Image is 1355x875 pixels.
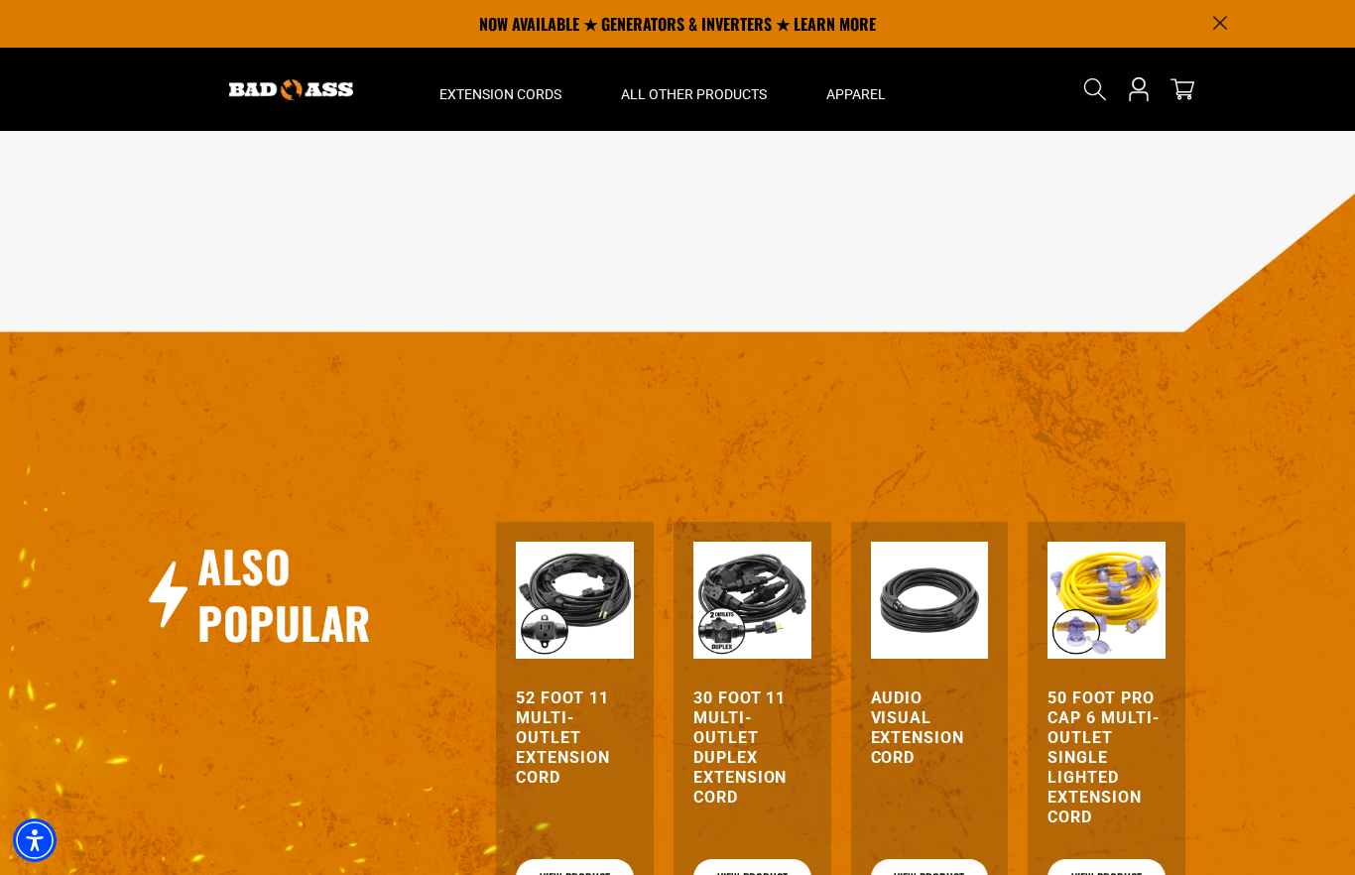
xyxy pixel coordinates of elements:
div: Accessibility Menu [13,818,57,862]
summary: Extension Cords [410,48,591,131]
a: 52 Foot 11 Multi-Outlet Extension Cord [516,688,634,788]
img: Bad Ass Extension Cords [229,79,353,100]
summary: Search [1079,73,1111,105]
summary: Apparel [797,48,916,131]
span: Apparel [826,85,886,103]
a: 30 Foot 11 Multi-Outlet Duplex Extension Cord [693,688,811,808]
span: All Other Products [621,85,767,103]
img: black [693,542,811,660]
a: Open this option [1123,48,1155,131]
img: black [516,542,634,660]
img: yellow [1047,542,1166,660]
h2: Also Popular [197,538,424,651]
img: black [871,542,989,660]
summary: All Other Products [591,48,797,131]
a: Audio Visual Extension Cord [871,688,989,768]
span: Extension Cords [439,85,561,103]
a: 50 Foot Pro Cap 6 Multi-Outlet Single Lighted Extension Cord [1047,688,1166,827]
a: cart [1167,77,1198,101]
